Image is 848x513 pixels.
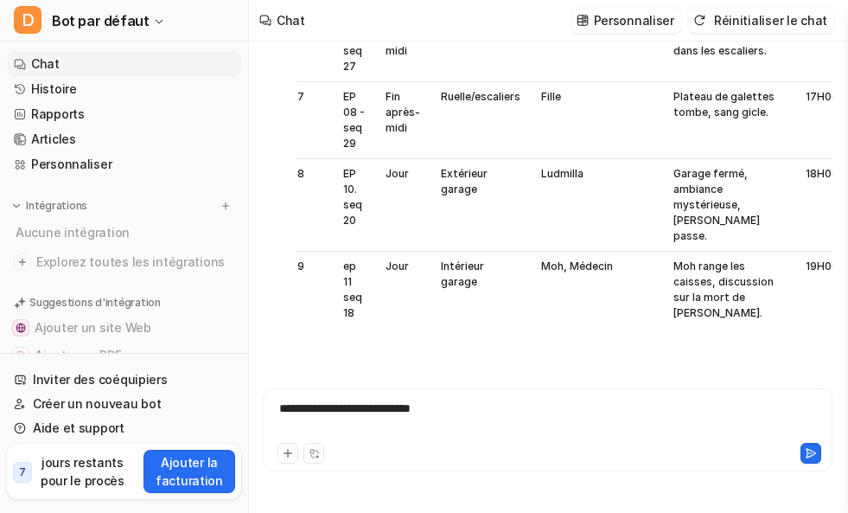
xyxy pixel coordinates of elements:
[14,253,31,271] img: explorer toutes les intégrations
[33,420,124,435] font: Aide et support
[297,159,333,252] td: 8
[531,159,663,252] td: Ludmilla
[430,252,531,329] td: Intérieur garage
[663,5,795,82] td: Dealer en moto bouscule la fillette dans les escaliers.
[10,200,22,212] img: développer le menu
[7,77,241,101] a: Histoire
[26,199,87,212] font: Intégrations
[29,296,161,309] font: Suggestions d'intégration
[7,392,241,416] a: Créer un nouveau bot
[7,102,241,126] a: Rapports
[16,350,26,361] img: Ajouter un PDF
[35,348,122,362] font: Ajouter un PDF
[577,14,589,27] img: personnaliser
[7,197,92,215] button: Intégrations
[795,5,839,82] td: 16H00
[31,157,112,171] font: Personnaliser
[795,252,839,329] td: 19H00
[430,82,531,159] td: Ruelle/escaliers
[31,106,85,121] font: Rapports
[375,82,430,159] td: Fin après-midi
[220,200,232,212] img: menu_add.svg
[7,250,241,274] a: Explorez toutes les intégrations
[7,127,241,151] a: Articles
[16,323,26,333] img: Ajouter un site Web
[33,396,161,411] font: Créer un nouveau bot
[693,14,705,27] img: réinitialiser
[663,82,795,159] td: Plateau de galettes tombe, sang gicle.
[688,8,834,33] button: Réinitialiser le chat
[663,252,795,329] td: Moh range les caisses, discussion sur la mort de [PERSON_NAME].
[375,252,430,329] td: Jour
[7,52,241,76] a: Chat
[714,13,827,28] font: Réinitialiser le chat
[33,372,168,387] font: Inviter des coéquipiers
[36,254,225,269] font: Explorez toutes les intégrations
[430,5,531,82] td: Ruelle/escaliers
[7,368,241,392] a: Inviter des coéquipiers
[375,5,430,82] td: Fin après-midi
[7,416,241,440] a: Aide et support
[7,342,241,369] button: Ajouter un PDFAjouter un PDF
[375,159,430,252] td: Jour
[22,10,35,30] font: D
[297,82,333,159] td: 7
[333,82,375,159] td: EP 08 - seq 29
[594,13,674,28] font: Personnaliser
[52,12,149,29] font: Bot par défaut
[663,159,795,252] td: Garage fermé, ambiance mystérieuse, [PERSON_NAME] passe.
[333,5,375,82] td: EP 08 - seq 27
[531,82,663,159] td: Fille
[297,252,333,329] td: 9
[571,8,681,33] button: Personnaliser
[16,225,130,240] font: Aucune intégration
[531,252,663,329] td: Moh, Médecin
[143,450,235,493] button: Ajouter la facturation
[795,82,839,159] td: 17H00
[7,152,241,176] a: Personnaliser
[297,5,333,82] td: 6
[31,56,60,71] font: Chat
[31,131,76,146] font: Articles
[795,159,839,252] td: 18H00
[156,455,223,488] font: Ajouter la facturation
[531,5,663,82] td: Fille, Dealer, Passants
[19,465,26,478] font: 7
[31,81,77,96] font: Histoire
[277,13,305,28] font: Chat
[430,159,531,252] td: Extérieur garage
[35,320,151,335] font: Ajouter un site Web
[41,455,124,488] font: jours restants pour le procès
[333,159,375,252] td: EP 10. seq 20
[333,252,375,329] td: ep 11 seq 18
[7,314,241,342] button: Ajouter un site WebAjouter un site Web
